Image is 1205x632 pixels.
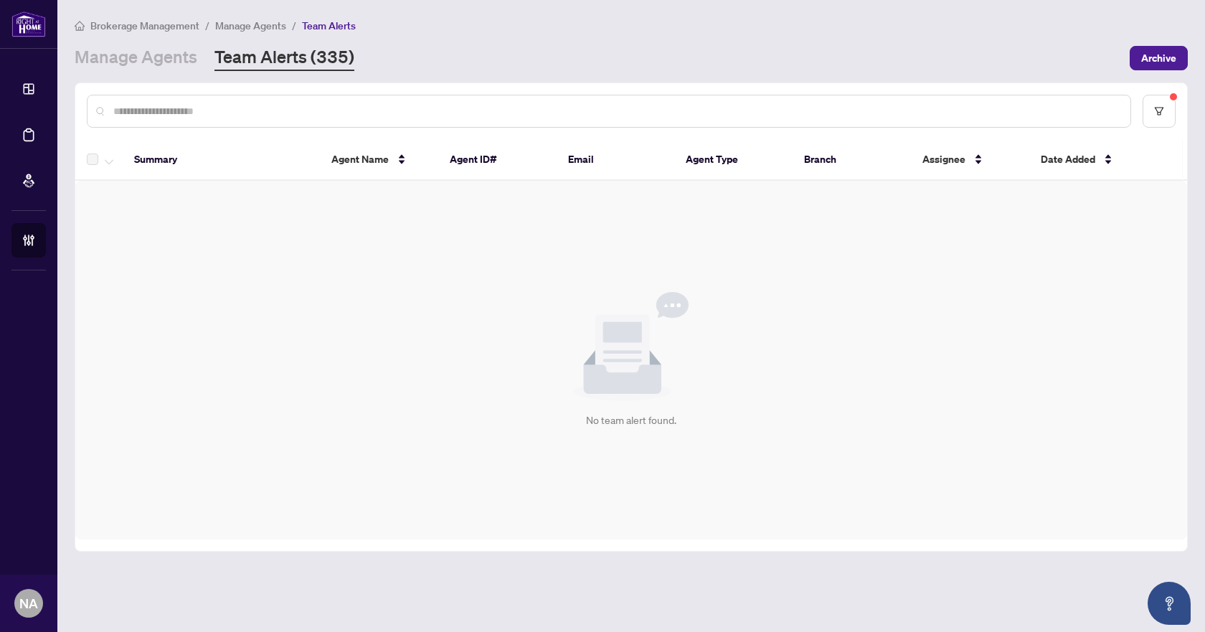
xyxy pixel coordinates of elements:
span: Team Alerts [302,19,356,32]
th: Date Added [1029,139,1171,181]
span: Agent Name [331,151,389,167]
span: Manage Agents [215,19,286,32]
a: Team Alerts (335) [214,45,354,71]
th: Agent Type [674,139,793,181]
th: Branch [793,139,911,181]
th: Agent ID# [438,139,557,181]
img: logo [11,11,46,37]
span: filter [1154,106,1164,116]
img: Null State Icon [574,292,689,401]
span: Date Added [1041,151,1095,167]
span: Archive [1141,47,1176,70]
th: Agent Name [320,139,438,181]
span: Brokerage Management [90,19,199,32]
button: Archive [1130,46,1188,70]
span: home [75,21,85,31]
th: Assignee [911,139,1029,181]
th: Email [557,139,675,181]
li: / [292,17,296,34]
button: filter [1143,95,1176,128]
li: / [205,17,209,34]
button: Open asap [1148,582,1191,625]
span: Assignee [922,151,965,167]
th: Summary [123,139,320,181]
a: Manage Agents [75,45,197,71]
span: NA [19,593,38,613]
div: No team alert found. [586,412,676,428]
